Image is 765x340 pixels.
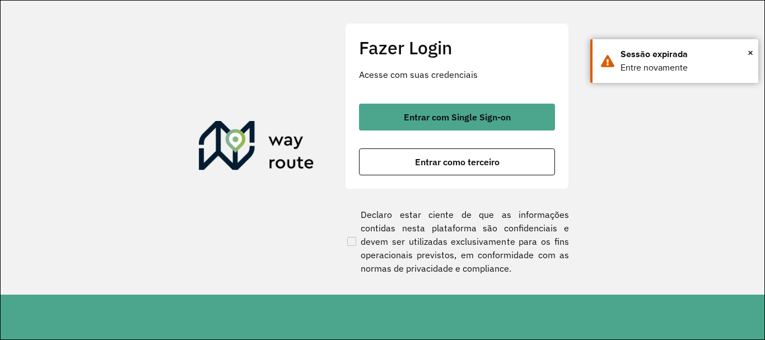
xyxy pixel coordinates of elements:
div: Entre novamente [621,61,750,74]
label: Declaro estar ciente de que as informações contidas nesta plataforma são confidenciais e devem se... [345,208,569,275]
div: Sessão expirada [621,48,750,61]
span: Entrar como terceiro [415,157,500,166]
span: Entrar com Single Sign-on [404,113,511,122]
img: Roteirizador AmbevTech [199,121,314,175]
button: Close [748,44,753,61]
button: button [359,148,555,175]
p: Acesse com suas credenciais [359,68,555,81]
span: × [748,44,753,61]
button: button [359,104,555,131]
h2: Fazer Login [359,37,555,58]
